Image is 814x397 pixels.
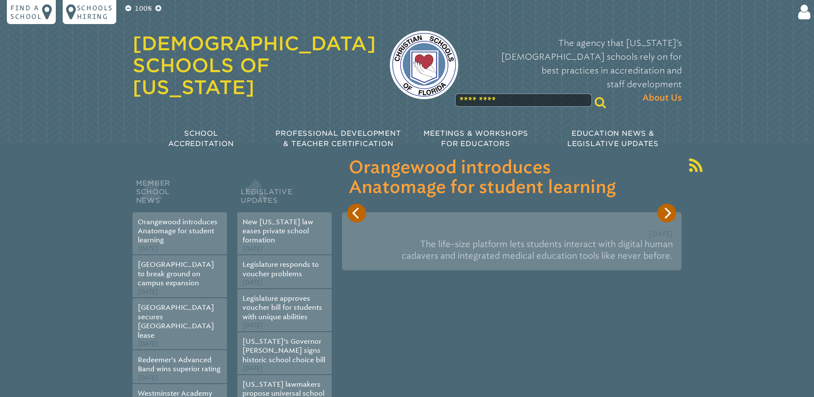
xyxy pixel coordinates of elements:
[138,303,214,339] a: [GEOGRAPHIC_DATA] secures [GEOGRAPHIC_DATA] lease
[237,177,332,212] h2: Legislative Updates
[349,158,675,198] h3: Orangewood introduces Anatomage for student learning
[138,288,158,296] span: [DATE]
[138,374,158,382] span: [DATE]
[242,279,263,286] span: [DATE]
[390,31,458,99] img: csf-logo-web-colors.png
[567,129,659,148] span: Education News & Legislative Updates
[138,218,218,244] a: Orangewood introduces Anatomage for student learning
[133,32,376,98] a: [DEMOGRAPHIC_DATA] Schools of [US_STATE]
[242,322,263,329] span: [DATE]
[133,3,154,14] p: 100%
[138,356,221,373] a: Redeemer’s Advanced Band wins superior rating
[242,260,319,278] a: Legislature responds to voucher problems
[138,260,214,287] a: [GEOGRAPHIC_DATA] to break ground on campus expansion
[242,337,325,364] a: [US_STATE]’s Governor [PERSON_NAME] signs historic school choice bill
[275,129,401,148] span: Professional Development & Teacher Certification
[649,230,673,238] span: [DATE]
[138,245,158,253] span: [DATE]
[133,177,227,212] h2: Member School News
[242,294,322,321] a: Legislature approves voucher bill for students with unique abilities
[10,3,42,21] p: Find a school
[642,91,682,105] span: About Us
[77,3,113,21] p: Schools Hiring
[351,235,673,265] p: The life-size platform lets students interact with digital human cadavers and integrated medical ...
[242,365,263,372] span: [DATE]
[242,245,263,253] span: [DATE]
[168,129,233,148] span: School Accreditation
[657,204,676,223] button: Next
[347,204,366,223] button: Previous
[472,36,682,105] p: The agency that [US_STATE]’s [DEMOGRAPHIC_DATA] schools rely on for best practices in accreditati...
[424,129,528,148] span: Meetings & Workshops for Educators
[138,340,158,348] span: [DATE]
[242,218,313,244] a: New [US_STATE] law eases private school formation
